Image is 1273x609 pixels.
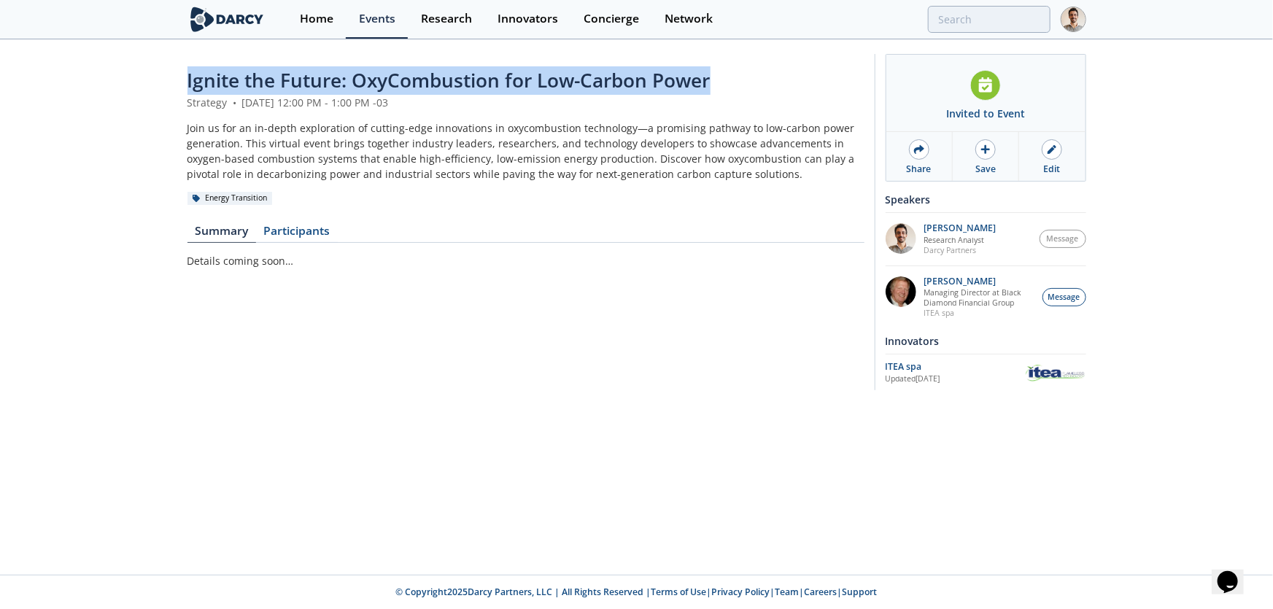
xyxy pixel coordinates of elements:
[1019,132,1085,181] a: Edit
[1025,362,1086,384] img: ITEA spa
[1048,292,1080,303] span: Message
[584,13,639,25] div: Concierge
[924,235,996,245] p: Research Analyst
[187,120,864,182] div: Join us for an in-depth exploration of cutting-edge innovations in oxycombustion technology—a pro...
[907,163,932,176] div: Share
[843,586,878,598] a: Support
[665,13,713,25] div: Network
[498,13,558,25] div: Innovators
[359,13,395,25] div: Events
[187,253,864,268] p: Details coming soon…
[924,245,996,255] p: Darcy Partners
[886,187,1086,212] div: Speakers
[187,95,864,110] div: Strategy [DATE] 12:00 PM - 1:00 PM -03
[886,373,1025,385] div: Updated [DATE]
[775,586,800,598] a: Team
[924,287,1034,308] p: Managing Director at Black Diamond Financial Group
[187,225,256,243] a: Summary
[1042,288,1086,306] button: Message
[1047,233,1079,245] span: Message
[1044,163,1061,176] div: Edit
[886,223,916,254] img: e78dc165-e339-43be-b819-6f39ce58aec6
[1212,551,1258,594] iframe: chat widget
[651,586,707,598] a: Terms of Use
[886,276,916,307] img: 5c882eca-8b14-43be-9dc2-518e113e9a37
[187,192,273,205] div: Energy Transition
[924,276,1034,287] p: [PERSON_NAME]
[300,13,333,25] div: Home
[946,106,1025,121] div: Invited to Event
[886,360,1086,385] a: ITEA spa Updated[DATE] ITEA spa
[975,163,996,176] div: Save
[924,308,1034,318] p: ITEA spa
[805,586,837,598] a: Careers
[886,328,1086,354] div: Innovators
[886,360,1025,373] div: ITEA spa
[924,223,996,233] p: [PERSON_NAME]
[1040,230,1086,248] button: Message
[421,13,472,25] div: Research
[231,96,239,109] span: •
[1061,7,1086,32] img: Profile
[187,7,267,32] img: logo-wide.svg
[256,225,338,243] a: Participants
[187,67,711,93] span: Ignite the Future: OxyCombustion for Low-Carbon Power
[712,586,770,598] a: Privacy Policy
[928,6,1050,33] input: Advanced Search
[97,586,1177,599] p: © Copyright 2025 Darcy Partners, LLC | All Rights Reserved | | | | |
